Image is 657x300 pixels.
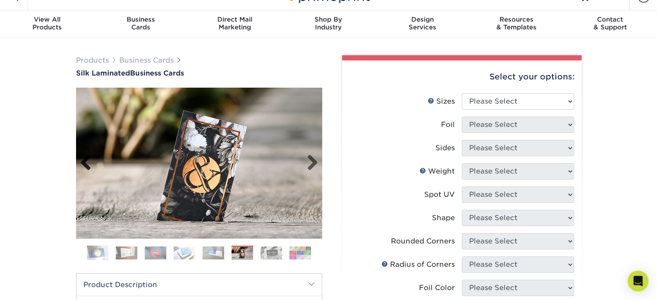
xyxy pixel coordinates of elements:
[375,16,469,31] div: Services
[116,246,137,259] img: Business Cards 02
[232,247,253,260] img: Business Cards 06
[188,16,282,31] div: Marketing
[282,16,375,23] span: Shop By
[119,56,174,64] a: Business Cards
[349,60,574,93] div: Select your options:
[289,246,311,259] img: Business Cards 08
[260,246,282,259] img: Business Cards 07
[87,242,108,264] img: Business Cards 01
[76,88,322,239] img: Silk Laminated 06
[188,16,282,23] span: Direct Mail
[282,10,375,38] a: Shop ByIndustry
[282,16,375,31] div: Industry
[94,16,187,31] div: Cards
[76,69,322,77] a: Silk LaminatedBusiness Cards
[428,96,455,107] div: Sizes
[424,189,455,200] div: Spot UV
[2,274,73,297] iframe: Google Customer Reviews
[435,143,455,153] div: Sides
[391,236,455,246] div: Rounded Corners
[419,166,455,177] div: Weight
[188,10,282,38] a: Direct MailMarketing
[145,246,166,259] img: Business Cards 03
[469,16,563,23] span: Resources
[76,69,322,77] h1: Business Cards
[381,259,455,270] div: Radius of Corners
[94,16,187,23] span: Business
[76,56,109,64] a: Products
[563,16,657,23] span: Contact
[76,274,322,296] h2: Product Description
[563,10,657,38] a: Contact& Support
[432,213,455,223] div: Shape
[628,271,648,291] div: Open Intercom Messenger
[76,69,130,77] span: Silk Laminated
[469,10,563,38] a: Resources& Templates
[469,16,563,31] div: & Templates
[563,16,657,31] div: & Support
[174,246,195,259] img: Business Cards 04
[203,246,224,259] img: Business Cards 05
[94,10,187,38] a: BusinessCards
[375,10,469,38] a: DesignServices
[419,283,455,293] div: Foil Color
[441,120,455,130] div: Foil
[375,16,469,23] span: Design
